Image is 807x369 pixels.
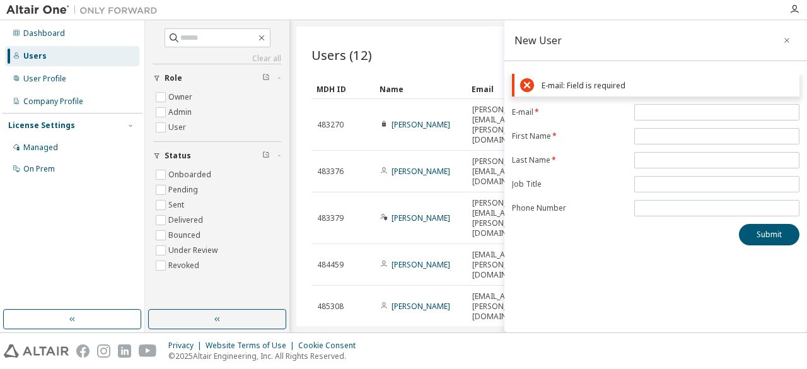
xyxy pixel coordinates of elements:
span: Clear filter [262,151,270,161]
div: New User [514,35,562,45]
button: Submit [739,224,799,245]
label: Onboarded [168,167,214,182]
label: First Name [512,131,627,141]
label: Pending [168,182,200,197]
img: altair_logo.svg [4,344,69,358]
label: User [168,120,189,135]
div: Cookie Consent [298,341,363,351]
span: 484459 [317,260,344,270]
a: [PERSON_NAME] [392,301,450,312]
label: Owner [168,90,195,105]
a: [PERSON_NAME] [392,166,450,177]
div: License Settings [8,120,75,131]
img: instagram.svg [97,344,110,358]
label: Admin [168,105,194,120]
div: Website Terms of Use [206,341,298,351]
div: On Prem [23,164,55,174]
span: 483270 [317,120,344,130]
label: Last Name [512,155,627,165]
span: [EMAIL_ADDRESS][PERSON_NAME][DOMAIN_NAME] [472,250,536,280]
span: [EMAIL_ADDRESS][PERSON_NAME][DOMAIN_NAME] [472,291,536,322]
span: [PERSON_NAME][EMAIL_ADDRESS][DOMAIN_NAME] [472,156,536,187]
label: Bounced [168,228,203,243]
span: Status [165,151,191,161]
img: facebook.svg [76,344,90,358]
img: youtube.svg [139,344,157,358]
p: © 2025 Altair Engineering, Inc. All Rights Reserved. [168,351,363,361]
a: Clear all [153,54,281,64]
div: User Profile [23,74,66,84]
span: 483379 [317,213,344,223]
span: Role [165,73,182,83]
span: Users (12) [311,46,372,64]
img: Altair One [6,4,164,16]
div: Managed [23,143,58,153]
div: E-mail: Field is required [542,81,794,90]
a: [PERSON_NAME] [392,213,450,223]
span: Clear filter [262,73,270,83]
div: Company Profile [23,97,83,107]
a: [PERSON_NAME] [392,259,450,270]
div: Users [23,51,47,61]
span: [PERSON_NAME][EMAIL_ADDRESS][PERSON_NAME][DOMAIN_NAME] [472,105,536,145]
div: Email [472,79,525,99]
label: Sent [168,197,187,213]
button: Role [153,64,281,92]
label: E-mail [512,107,627,117]
div: MDH ID [316,79,369,99]
label: Revoked [168,258,202,273]
a: [PERSON_NAME] [392,119,450,130]
span: [PERSON_NAME][EMAIL_ADDRESS][PERSON_NAME][DOMAIN_NAME] [472,198,536,238]
div: Name [380,79,462,99]
label: Phone Number [512,203,627,213]
span: 483376 [317,167,344,177]
img: linkedin.svg [118,344,131,358]
label: Delivered [168,213,206,228]
div: Privacy [168,341,206,351]
label: Job Title [512,179,627,189]
button: Status [153,142,281,170]
div: Dashboard [23,28,65,38]
span: 485308 [317,302,344,312]
label: Under Review [168,243,220,258]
